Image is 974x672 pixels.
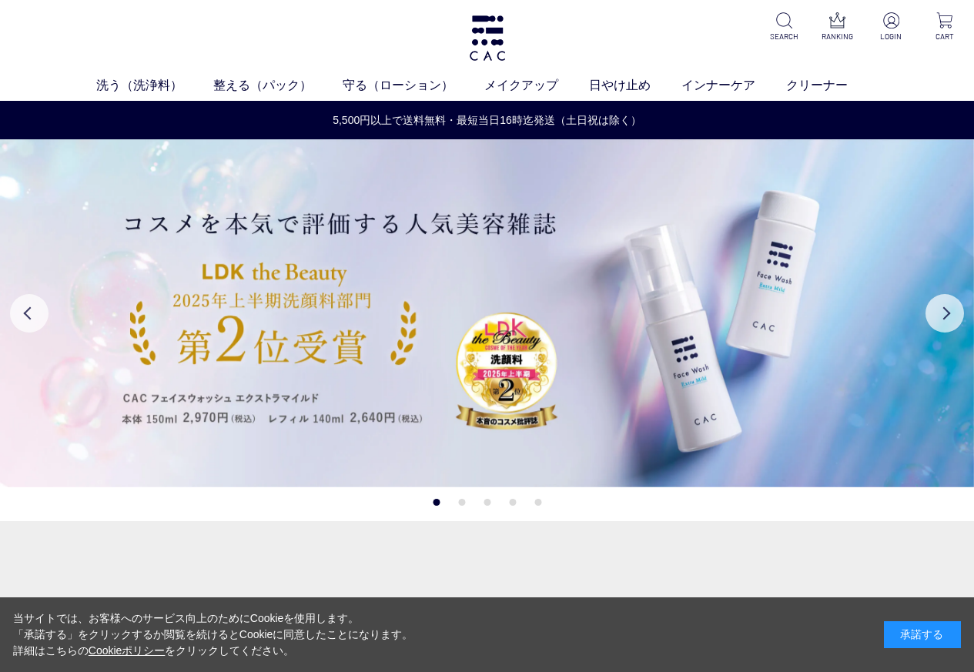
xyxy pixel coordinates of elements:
div: 承諾する [884,621,961,648]
button: 5 of 5 [534,499,541,506]
p: SEARCH [767,31,802,42]
p: CART [927,31,962,42]
a: メイクアップ [484,76,589,95]
button: Next [925,294,964,333]
a: 洗う（洗浄料） [96,76,213,95]
button: 2 of 5 [458,499,465,506]
button: 4 of 5 [509,499,516,506]
div: 当サイトでは、お客様へのサービス向上のためにCookieを使用します。 「承諾する」をクリックするか閲覧を続けるとCookieに同意したことになります。 詳細はこちらの をクリックしてください。 [13,610,413,659]
button: Previous [10,294,49,333]
a: 守る（ローション） [343,76,484,95]
p: RANKING [820,31,855,42]
a: 5,500円以上で送料無料・最短当日16時迄発送（土日祝は除く） [1,112,973,129]
button: 1 of 5 [433,499,440,506]
p: LOGIN [874,31,909,42]
a: Cookieポリシー [89,644,166,657]
a: クリーナー [786,76,879,95]
a: RANKING [820,12,855,42]
a: CART [927,12,962,42]
button: 3 of 5 [484,499,490,506]
a: 整える（パック） [213,76,343,95]
img: logo [467,15,507,61]
a: LOGIN [874,12,909,42]
a: インナーケア [681,76,786,95]
a: 日やけ止め [589,76,681,95]
a: SEARCH [767,12,802,42]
